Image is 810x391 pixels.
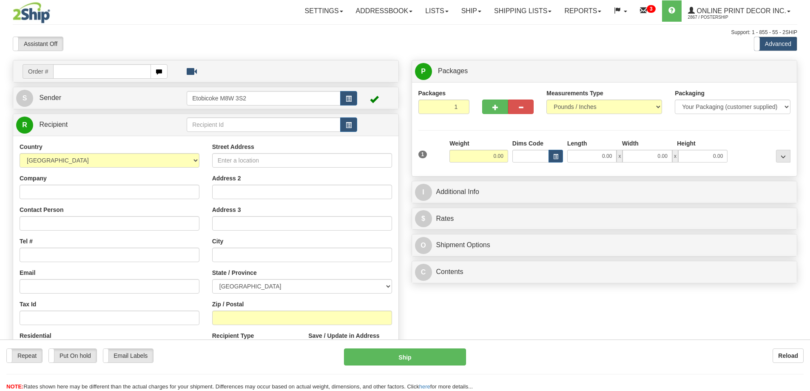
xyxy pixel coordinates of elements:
[558,0,608,22] a: Reports
[415,63,794,80] a: P Packages
[488,0,558,22] a: Shipping lists
[415,63,432,80] span: P
[675,89,705,97] label: Packaging
[13,37,63,51] label: Assistant Off
[418,89,446,97] label: Packages
[39,121,68,128] span: Recipient
[212,174,241,183] label: Address 2
[415,263,794,281] a: CContents
[682,0,797,22] a: Online Print Decor Inc. 2867 / PosterShip
[415,237,432,254] span: O
[20,174,47,183] label: Company
[6,383,23,390] span: NOTE:
[418,151,427,158] span: 1
[20,237,33,245] label: Tel #
[23,64,53,79] span: Order #
[212,268,257,277] label: State / Province
[634,0,662,22] a: 3
[20,331,51,340] label: Residential
[455,0,488,22] a: Ship
[212,237,223,245] label: City
[20,143,43,151] label: Country
[16,116,168,134] a: R Recipient
[419,0,455,22] a: Lists
[546,89,603,97] label: Measurements Type
[415,183,794,201] a: IAdditional Info
[344,348,466,365] button: Ship
[20,268,35,277] label: Email
[212,143,254,151] label: Street Address
[415,264,432,281] span: C
[778,352,798,359] b: Reload
[567,139,587,148] label: Length
[16,117,33,134] span: R
[7,349,42,362] label: Repeat
[415,237,794,254] a: OShipment Options
[20,205,63,214] label: Contact Person
[776,150,790,163] div: ...
[20,300,36,308] label: Tax Id
[415,210,794,228] a: $Rates
[754,37,797,51] label: Advanced
[438,67,468,74] span: Packages
[672,150,678,163] span: x
[350,0,419,22] a: Addressbook
[187,91,341,106] input: Sender Id
[13,2,50,23] img: logo2867.jpg
[449,139,469,148] label: Weight
[647,5,656,13] sup: 3
[212,331,254,340] label: Recipient Type
[419,383,430,390] a: here
[695,7,786,14] span: Online Print Decor Inc.
[298,0,350,22] a: Settings
[39,94,61,101] span: Sender
[212,205,241,214] label: Address 3
[677,139,696,148] label: Height
[16,90,33,107] span: S
[688,13,752,22] span: 2867 / PosterShip
[773,348,804,363] button: Reload
[512,139,543,148] label: Dims Code
[622,139,639,148] label: Width
[617,150,622,163] span: x
[187,117,341,132] input: Recipient Id
[49,349,97,362] label: Put On hold
[212,153,392,168] input: Enter a location
[415,184,432,201] span: I
[16,89,187,107] a: S Sender
[212,300,244,308] label: Zip / Postal
[790,152,809,239] iframe: chat widget
[13,29,797,36] div: Support: 1 - 855 - 55 - 2SHIP
[415,210,432,227] span: $
[103,349,153,362] label: Email Labels
[308,331,392,348] label: Save / Update in Address Book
